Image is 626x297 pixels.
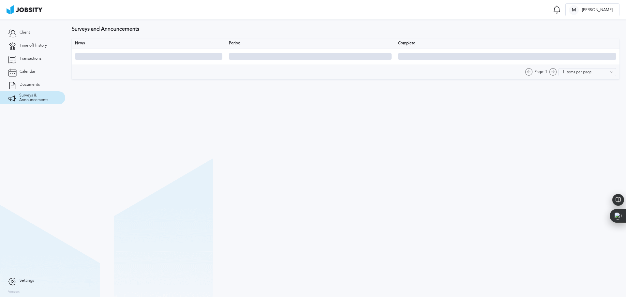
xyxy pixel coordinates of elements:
span: Page: 1 [534,70,547,74]
th: News [72,38,226,48]
h3: Surveys and Announcements [72,26,619,32]
th: Complete [395,38,619,48]
th: Period [226,38,395,48]
label: Version: [8,290,20,294]
span: Settings [20,278,34,283]
div: M [569,5,579,15]
button: M[PERSON_NAME] [565,3,619,16]
span: Client [20,30,30,35]
span: Surveys & Announcements [19,93,57,102]
span: [PERSON_NAME] [579,8,616,12]
span: Time off history [20,43,47,48]
img: ab4bad089aa723f57921c736e9817d99.png [7,5,42,14]
span: Transactions [20,56,41,61]
span: Documents [20,82,40,87]
span: Calendar [20,69,35,74]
